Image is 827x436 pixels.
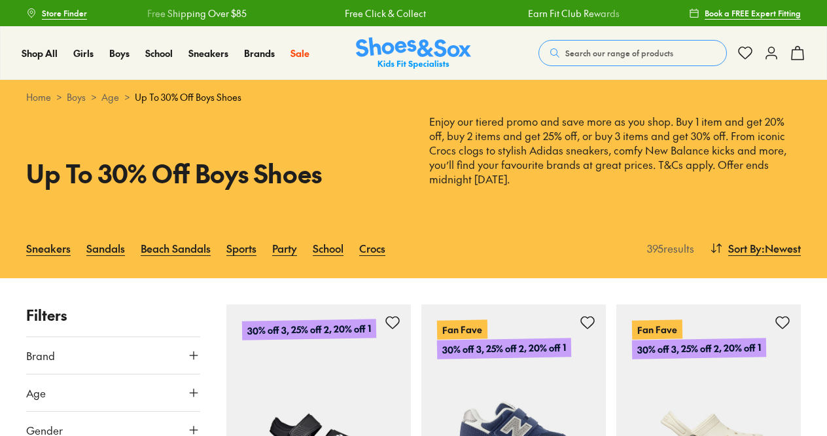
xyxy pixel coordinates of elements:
a: Boys [109,46,130,60]
a: School [145,46,173,60]
p: 30% off 3, 25% off 2, 20% off 1 [242,319,376,340]
span: Book a FREE Expert Fitting [705,7,801,19]
span: Up To 30% Off Boys Shoes [135,90,241,104]
a: Beach Sandals [141,234,211,263]
a: Party [272,234,297,263]
p: Fan Fave [437,319,487,339]
a: Sandals [86,234,125,263]
span: Sort By [728,240,762,256]
span: Search our range of products [565,47,673,59]
button: Sort By:Newest [710,234,801,263]
a: Shoes & Sox [356,37,471,69]
button: Age [26,374,200,411]
a: Sale [290,46,309,60]
button: Search our range of products [538,40,727,66]
span: Age [26,385,46,401]
a: Earn Fit Club Rewards [528,7,620,20]
a: Crocs [359,234,385,263]
a: Free Shipping Over $85 [147,7,247,20]
p: 30% off 3, 25% off 2, 20% off 1 [437,338,571,359]
a: Home [26,90,51,104]
span: Brand [26,348,55,363]
a: School [313,234,343,263]
a: Boys [67,90,86,104]
a: Sneakers [26,234,71,263]
a: Shop All [22,46,58,60]
p: 395 results [642,240,694,256]
a: Brands [244,46,275,60]
a: Sneakers [188,46,228,60]
a: Free Click & Collect [345,7,426,20]
div: > > > [26,90,801,104]
p: Enjoy our tiered promo and save more as you shop. Buy 1 item and get 20% off, buy 2 items and get... [429,115,801,187]
h1: Up To 30% Off Boys Shoes [26,154,398,192]
p: 30% off 3, 25% off 2, 20% off 1 [632,338,766,359]
a: Book a FREE Expert Fitting [689,1,801,25]
span: : Newest [762,240,801,256]
a: Girls [73,46,94,60]
a: Age [101,90,119,104]
img: SNS_Logo_Responsive.svg [356,37,471,69]
button: Brand [26,337,200,374]
a: Store Finder [26,1,87,25]
span: Store Finder [42,7,87,19]
a: Sports [226,234,256,263]
p: Fan Fave [632,319,682,339]
p: Filters [26,304,200,326]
